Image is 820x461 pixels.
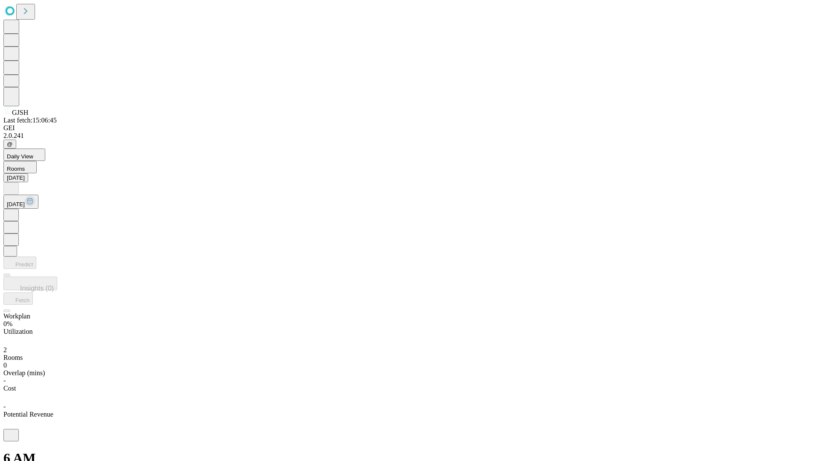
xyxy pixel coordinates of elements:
span: Workplan [3,312,30,320]
button: Rooms [3,161,37,173]
button: @ [3,140,16,149]
span: [DATE] [7,201,25,207]
span: 0% [3,320,12,327]
span: Overlap (mins) [3,369,45,376]
span: Rooms [3,354,23,361]
button: Predict [3,257,36,269]
span: GJSH [12,109,28,116]
span: Utilization [3,328,32,335]
button: Fetch [3,292,33,305]
span: Potential Revenue [3,411,53,418]
span: - [3,377,6,384]
div: GEI [3,124,817,132]
button: [DATE] [3,195,38,209]
span: Insights (0) [20,285,54,292]
span: Daily View [7,153,33,160]
button: Insights (0) [3,277,57,290]
div: 2.0.241 [3,132,817,140]
span: Cost [3,385,16,392]
span: 0 [3,362,7,369]
span: Last fetch: 15:06:45 [3,117,57,124]
button: [DATE] [3,173,28,182]
span: - [3,403,6,410]
span: Rooms [7,166,25,172]
button: Daily View [3,149,45,161]
span: 2 [3,346,7,353]
span: @ [7,141,13,147]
